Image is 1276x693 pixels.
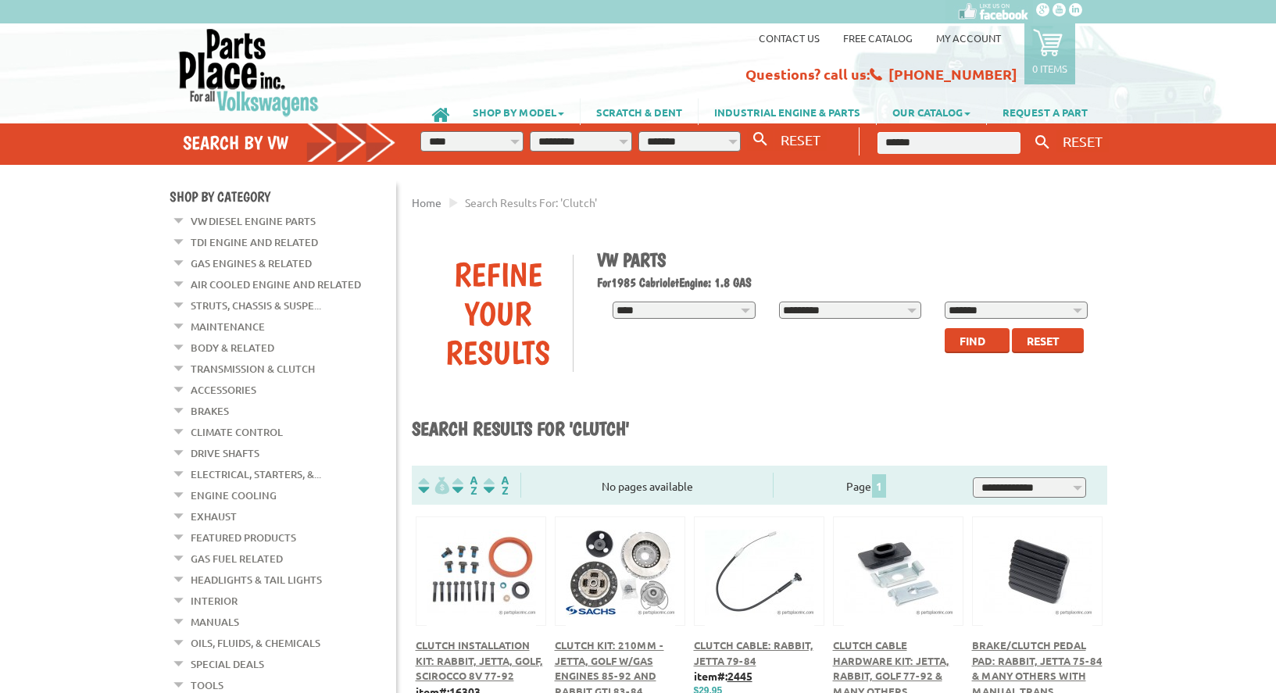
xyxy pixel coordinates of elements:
a: Home [412,195,441,209]
span: RESET [1063,133,1103,149]
a: Featured Products [191,527,296,548]
a: Brakes [191,401,229,421]
span: 1 [872,474,886,498]
a: Maintenance [191,316,265,337]
a: INDUSTRIAL ENGINE & PARTS [699,98,876,125]
a: REQUEST A PART [987,98,1103,125]
a: Gas Engines & Related [191,253,312,273]
div: Refine Your Results [424,255,574,372]
a: VW Diesel Engine Parts [191,211,316,231]
a: Clutch Installation Kit: Rabbit, Jetta, Golf, Scirocco 8V 77-92 [416,638,543,682]
button: RESET [774,128,827,151]
a: Electrical, Starters, &... [191,464,321,484]
a: Struts, Chassis & Suspe... [191,295,321,316]
a: Engine Cooling [191,485,277,505]
a: Headlights & Tail Lights [191,570,322,590]
a: Interior [191,591,238,611]
a: 0 items [1024,23,1075,84]
a: Air Cooled Engine and Related [191,274,361,295]
button: RESET [1056,130,1109,152]
u: 2445 [727,669,752,683]
span: Engine: 1.8 GAS [679,275,752,290]
span: Reset [1027,334,1060,348]
div: No pages available [521,478,773,495]
h1: VW Parts [597,248,1096,271]
button: Keyword Search [1031,130,1054,155]
img: Sort by Sales Rank [481,477,512,495]
a: TDI Engine and Related [191,232,318,252]
span: Find [960,334,985,348]
a: Gas Fuel Related [191,548,283,569]
span: Search results for: 'clutch' [465,195,597,209]
h2: 1985 Cabriolet [597,275,1096,290]
a: Accessories [191,380,256,400]
span: RESET [781,131,820,148]
h4: Shop By Category [170,188,396,205]
img: filterpricelow.svg [418,477,449,495]
a: My Account [936,31,1001,45]
a: Contact us [759,31,820,45]
a: Special Deals [191,654,264,674]
a: OUR CATALOG [877,98,986,125]
a: Climate Control [191,422,283,442]
a: SHOP BY MODEL [457,98,580,125]
img: Sort by Headline [449,477,481,495]
button: Reset [1012,328,1084,353]
a: Oils, Fluids, & Chemicals [191,633,320,653]
h4: Search by VW [183,131,397,154]
button: Find [945,328,1010,353]
a: SCRATCH & DENT [581,98,698,125]
a: Clutch Cable: Rabbit, Jetta 79-84 [694,638,813,667]
p: 0 items [1032,62,1067,75]
a: Exhaust [191,506,237,527]
div: Page [773,473,959,498]
a: Drive Shafts [191,443,259,463]
a: Body & Related [191,338,274,358]
button: Search By VW... [747,128,774,151]
h1: Search results for 'clutch' [412,417,1107,442]
a: Transmission & Clutch [191,359,315,379]
a: Free Catalog [843,31,913,45]
a: Manuals [191,612,239,632]
b: item#: [694,669,752,683]
img: Parts Place Inc! [177,27,320,117]
span: For [597,275,611,290]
